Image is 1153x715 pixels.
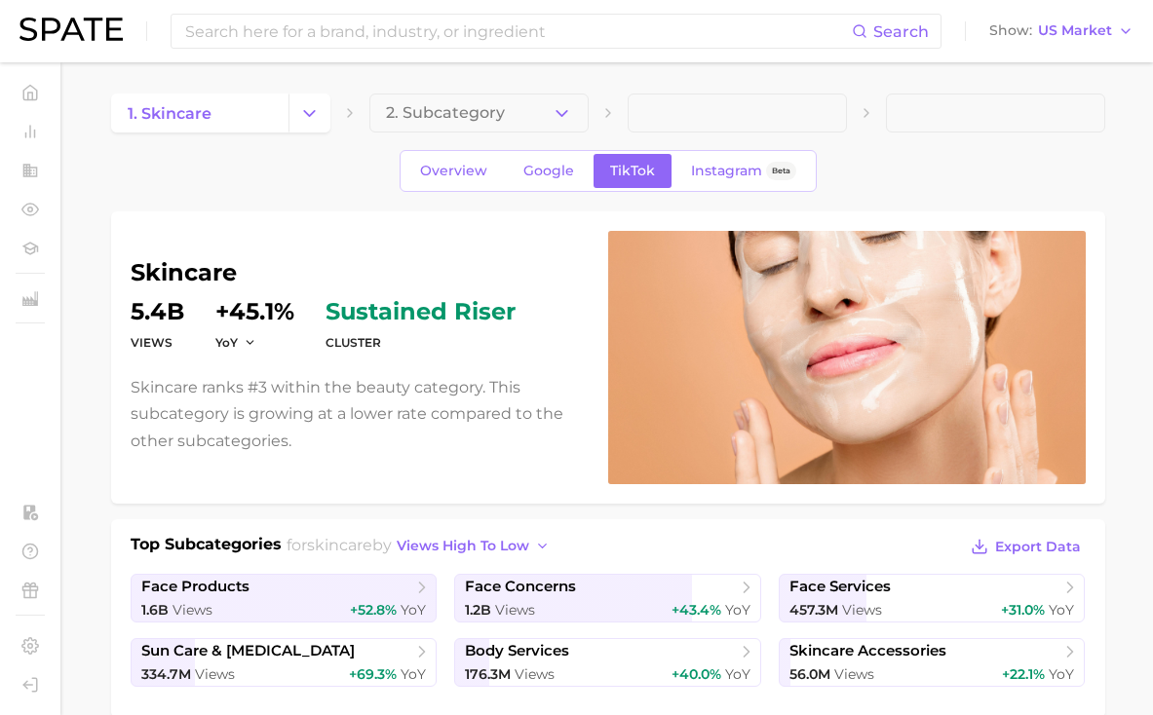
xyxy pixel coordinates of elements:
span: views high to low [397,538,529,554]
a: 1. skincare [111,94,288,132]
span: Instagram [691,163,762,179]
input: Search here for a brand, industry, or ingredient [183,15,852,48]
span: body services [465,642,569,660]
span: Beta [772,163,790,179]
span: TikTok [610,163,655,179]
button: 2. Subcategory [369,94,589,132]
p: Skincare ranks #3 within the beauty category. This subcategory is growing at a lower rate compare... [131,374,585,454]
span: 176.3m [465,665,511,683]
h1: skincare [131,261,585,284]
span: YoY [401,601,426,619]
dt: cluster [326,331,516,355]
span: skincare [307,536,372,554]
span: Views [515,665,555,683]
span: 1.2b [465,601,491,619]
a: TikTok [594,154,672,188]
span: +31.0% [1001,601,1045,619]
a: Google [507,154,591,188]
span: Search [873,22,929,41]
button: YoY [215,334,257,351]
a: sun care & [MEDICAL_DATA]334.7m Views+69.3% YoY [131,638,438,687]
a: face products1.6b Views+52.8% YoY [131,574,438,622]
button: ShowUS Market [984,19,1138,44]
h1: Top Subcategories [131,533,282,562]
span: skincare accessories [789,642,946,660]
span: Google [523,163,574,179]
span: YoY [725,665,750,683]
span: YoY [1049,601,1074,619]
dt: Views [131,331,184,355]
span: sun care & [MEDICAL_DATA] [141,642,355,660]
a: face services457.3m Views+31.0% YoY [779,574,1086,622]
img: SPATE [19,18,123,41]
a: face concerns1.2b Views+43.4% YoY [454,574,761,622]
span: 334.7m [141,665,191,683]
span: face products [141,578,250,596]
dd: 5.4b [131,300,184,323]
span: Views [842,601,882,619]
span: Show [989,25,1032,36]
span: +69.3% [349,665,397,683]
span: +43.4% [672,601,721,619]
span: +52.8% [350,601,397,619]
a: skincare accessories56.0m Views+22.1% YoY [779,638,1086,687]
span: face services [789,578,891,596]
span: Overview [420,163,487,179]
span: 1.6b [141,601,169,619]
a: InstagramBeta [674,154,813,188]
a: body services176.3m Views+40.0% YoY [454,638,761,687]
span: +22.1% [1002,665,1045,683]
span: Export Data [995,539,1081,555]
span: YoY [1049,665,1074,683]
a: Log out. Currently logged in with e-mail lhighfill@hunterpr.com. [16,670,45,699]
span: for by [287,536,556,554]
span: face concerns [465,578,576,596]
span: Views [495,601,535,619]
span: 457.3m [789,601,838,619]
dd: +45.1% [215,300,294,323]
button: Export Data [966,533,1085,560]
span: YoY [725,601,750,619]
span: sustained riser [326,300,516,323]
span: US Market [1038,25,1112,36]
span: 2. Subcategory [386,104,505,122]
span: Views [173,601,212,619]
span: 56.0m [789,665,830,683]
span: YoY [215,334,238,351]
span: Views [195,665,235,683]
span: +40.0% [672,665,721,683]
button: Change Category [288,94,330,132]
span: YoY [401,665,426,683]
a: Overview [404,154,504,188]
span: 1. skincare [128,104,211,123]
button: views high to low [392,533,556,559]
span: Views [834,665,874,683]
